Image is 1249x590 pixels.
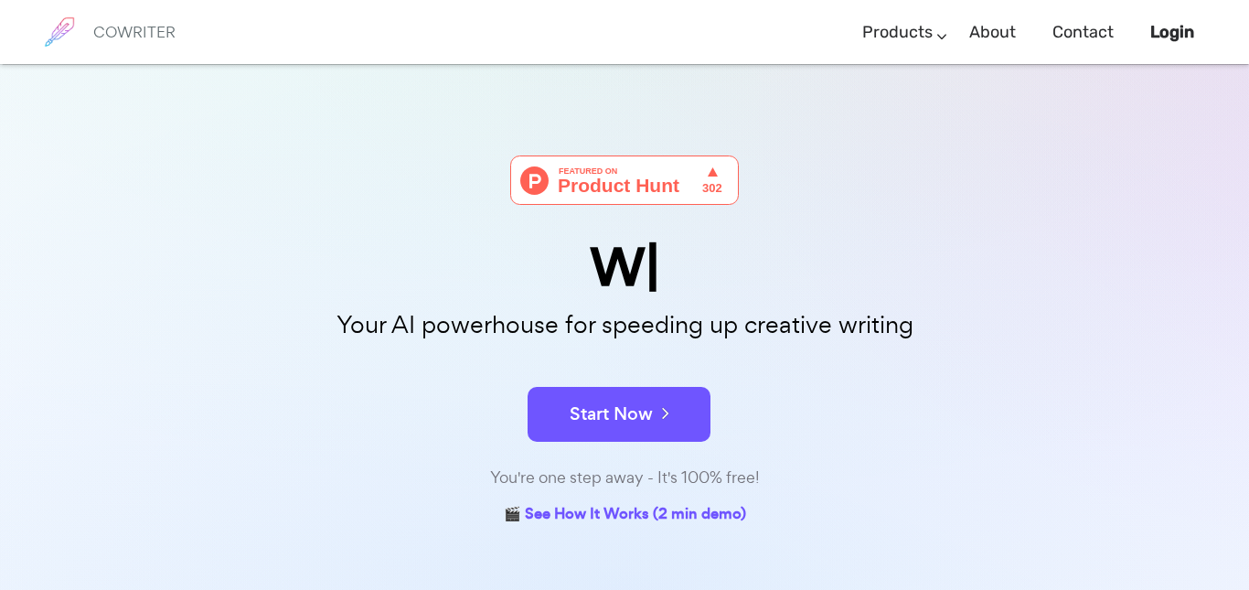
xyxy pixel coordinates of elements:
[1150,5,1194,59] a: Login
[504,501,746,530] a: 🎬 See How It Works (2 min demo)
[37,9,82,55] img: brand logo
[1150,22,1194,42] b: Login
[528,387,710,442] button: Start Now
[167,241,1082,294] div: W
[862,5,933,59] a: Products
[1052,5,1114,59] a: Contact
[167,465,1082,491] div: You're one step away - It's 100% free!
[969,5,1016,59] a: About
[167,306,1082,345] p: Your AI powerhouse for speeding up creative writing
[510,156,739,205] img: Cowriter - Your AI buddy for speeding up creative writing | Product Hunt
[93,24,176,40] h6: COWRITER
